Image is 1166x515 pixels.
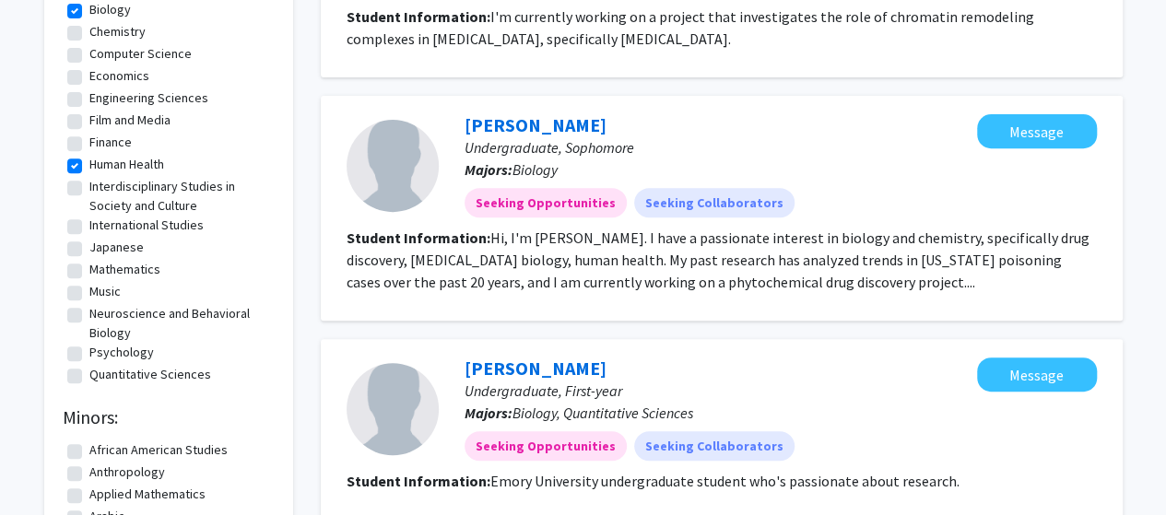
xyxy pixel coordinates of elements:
[634,431,795,461] mat-chip: Seeking Collaborators
[465,188,627,217] mat-chip: Seeking Opportunities
[465,138,634,157] span: Undergraduate, Sophomore
[465,113,607,136] a: [PERSON_NAME]
[977,357,1097,392] button: Message Maggie Dai
[89,485,206,504] label: Applied Mathematics
[512,404,693,422] span: Biology, Quantitative Sciences
[977,114,1097,148] button: Message Andrew Conlon
[465,381,622,400] span: Undergraduate, First-year
[347,228,490,247] b: Student Information:
[89,304,270,343] label: Neuroscience and Behavioral Biology
[89,440,228,460] label: African American Studies
[347,472,490,490] b: Student Information:
[89,88,208,108] label: Engineering Sciences
[347,228,1089,291] fg-read-more: Hi, I'm [PERSON_NAME]. I have a passionate interest in biology and chemistry, specifically drug d...
[490,472,960,490] fg-read-more: Emory University undergraduate student who's passionate about research.
[89,462,165,482] label: Anthropology
[634,188,795,217] mat-chip: Seeking Collaborators
[512,160,558,179] span: Biology
[465,160,512,179] b: Majors:
[63,406,275,428] h2: Minors:
[465,431,627,461] mat-chip: Seeking Opportunities
[89,216,204,235] label: International Studies
[89,365,211,384] label: Quantitative Sciences
[14,432,78,501] iframe: Chat
[89,343,154,362] label: Psychology
[347,7,1034,48] fg-read-more: I'm currently working on a project that investigates the role of chromatin remodeling complexes i...
[89,22,146,41] label: Chemistry
[347,7,490,26] b: Student Information:
[89,66,149,86] label: Economics
[465,357,607,380] a: [PERSON_NAME]
[465,404,512,422] b: Majors:
[89,177,270,216] label: Interdisciplinary Studies in Society and Culture
[89,155,164,174] label: Human Health
[89,238,144,257] label: Japanese
[89,133,132,152] label: Finance
[89,44,192,64] label: Computer Science
[89,282,121,301] label: Music
[89,260,160,279] label: Mathematics
[89,111,171,130] label: Film and Media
